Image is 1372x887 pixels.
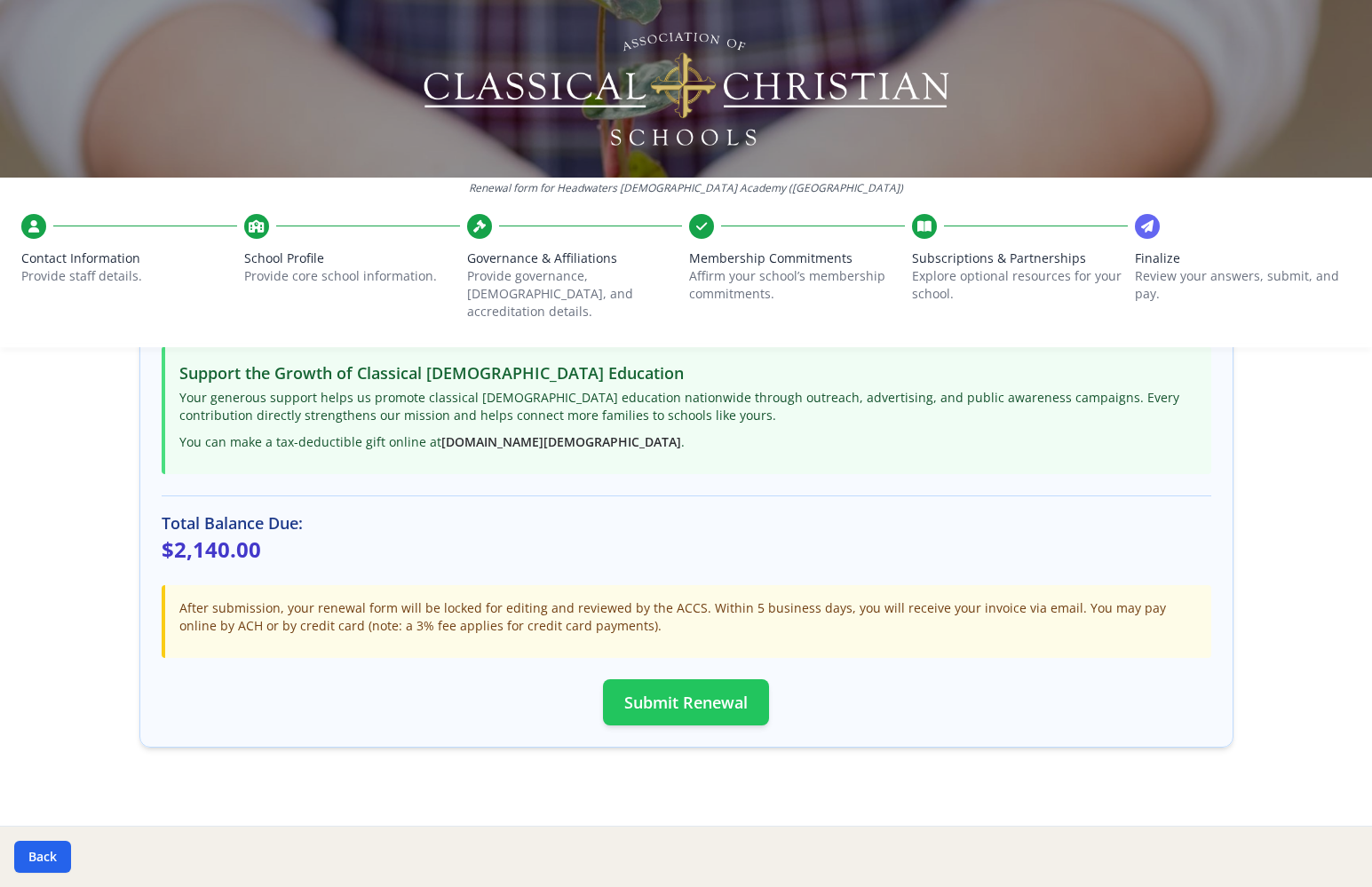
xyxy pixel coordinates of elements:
p: Provide core school information. [244,267,460,285]
h3: Total Balance Due: [162,511,1211,535]
p: $2,140.00 [162,535,1211,564]
p: After submission, your renewal form will be locked for editing and reviewed by the ACCS. Within 5... [179,599,1197,635]
p: Your generous support helps us promote classical [DEMOGRAPHIC_DATA] education nationwide through ... [179,389,1197,424]
span: Finalize [1135,249,1351,267]
span: Membership Commitments [689,249,905,267]
p: Explore optional resources for your school. [912,267,1128,303]
span: Governance & Affiliations [467,249,683,267]
a: [DOMAIN_NAME][DEMOGRAPHIC_DATA] [441,433,681,450]
p: Review your answers, submit, and pay. [1135,267,1351,303]
p: Affirm your school’s membership commitments. [689,267,905,303]
span: School Profile [244,249,460,267]
span: Subscriptions & Partnerships [912,249,1128,267]
img: Logo [420,27,952,151]
p: Provide governance, [DEMOGRAPHIC_DATA], and accreditation details. [467,267,683,321]
p: Provide staff details. [21,267,237,285]
span: Contact Information [21,249,237,267]
button: Submit Renewal [603,679,769,725]
p: You can make a tax-deductible gift online at . [179,433,1197,451]
h3: Support the Growth of Classical [DEMOGRAPHIC_DATA] Education [179,360,1197,385]
button: Back [14,841,71,873]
